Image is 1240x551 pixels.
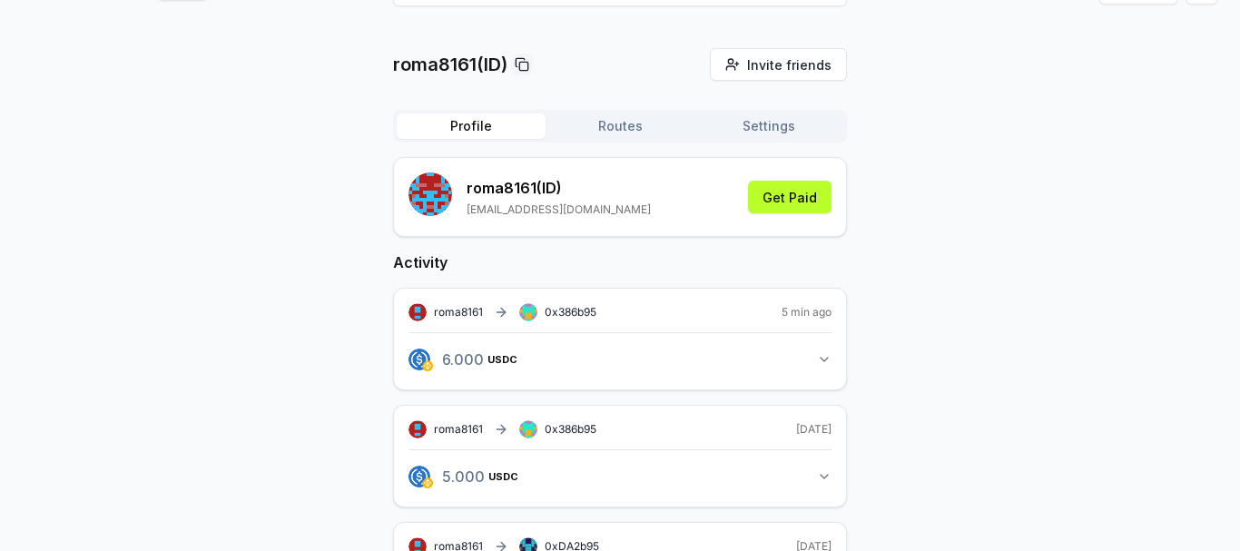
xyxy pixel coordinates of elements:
span: roma8161 [434,305,483,320]
button: Profile [397,113,546,139]
span: 0x386b95 [545,422,596,436]
img: logo.png [408,466,430,487]
img: logo.png [422,360,433,371]
button: Routes [546,113,694,139]
img: logo.png [408,349,430,370]
button: 5.000USDC [408,461,832,492]
span: 0x386b95 [545,305,596,319]
p: roma8161(ID) [393,52,507,77]
span: Invite friends [747,55,832,74]
button: Invite friends [710,48,847,81]
button: Get Paid [748,181,832,213]
h2: Activity [393,251,847,273]
button: Settings [694,113,843,139]
p: [EMAIL_ADDRESS][DOMAIN_NAME] [467,202,651,217]
span: 5 min ago [782,305,832,320]
p: roma8161 (ID) [467,177,651,199]
span: roma8161 [434,422,483,437]
img: logo.png [422,477,433,488]
span: USDC [488,471,518,482]
span: [DATE] [796,422,832,437]
button: 6.000USDC [408,344,832,375]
